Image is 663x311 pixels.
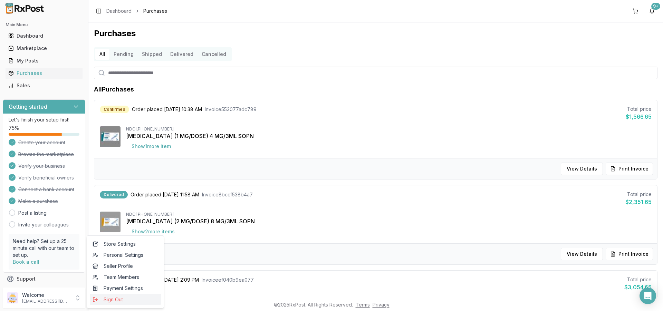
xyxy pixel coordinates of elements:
button: Show1more item [126,140,176,153]
a: Seller Profile [90,261,161,272]
img: User avatar [7,292,18,303]
div: Confirmed [100,106,129,113]
div: NDC: [PHONE_NUMBER] [126,126,652,132]
div: Purchases [8,70,80,77]
a: Post a listing [18,210,47,216]
span: Store Settings [93,241,158,247]
h1: Purchases [94,28,657,39]
div: $3,054.65 [624,283,652,291]
span: Order placed [DATE] 2:09 PM [131,276,199,283]
button: 9+ [646,6,657,17]
div: Total price [624,276,652,283]
p: Let's finish your setup first! [9,116,79,123]
div: Marketplace [8,45,80,52]
p: Welcome [22,292,70,299]
h1: All Purchases [94,85,134,94]
button: Marketplace [3,43,85,54]
button: Dashboard [3,30,85,41]
div: [MEDICAL_DATA] (1 MG/DOSE) 4 MG/3ML SOPN [126,132,652,140]
span: Team Members [93,274,158,281]
a: Store Settings [90,239,161,250]
button: Print Invoice [606,248,653,260]
button: View Details [561,163,603,175]
img: Ozempic (1 MG/DOSE) 4 MG/3ML SOPN [100,126,121,147]
div: My Posts [8,57,80,64]
div: Delivered [100,191,128,198]
a: Sales [6,79,83,92]
button: My Posts [3,55,85,66]
nav: breadcrumb [106,8,167,14]
a: My Posts [6,55,83,67]
button: Delivered [166,49,198,60]
button: Sign Out [90,294,161,305]
a: Book a call [13,259,39,265]
a: Marketplace [6,42,83,55]
span: Connect a bank account [18,186,74,193]
div: [MEDICAL_DATA] (2 MG/DOSE) 8 MG/3ML SOPN [126,217,652,225]
div: Open Intercom Messenger [640,288,656,304]
span: Verify your business [18,163,65,169]
div: NDC: [PHONE_NUMBER] [126,212,652,217]
span: Verify beneficial owners [18,174,74,181]
button: All [95,49,109,60]
button: Cancelled [198,49,230,60]
button: Support [3,273,85,285]
a: Dashboard [6,30,83,42]
div: Total price [625,191,652,198]
span: Make a purchase [18,198,58,205]
span: Invoice ef040b9ea077 [202,276,254,283]
span: Purchases [143,8,167,14]
span: Payment Settings [93,285,158,292]
div: 9+ [651,3,660,10]
img: Ozempic (2 MG/DOSE) 8 MG/3ML SOPN [100,212,121,232]
p: [EMAIL_ADDRESS][DOMAIN_NAME] [22,299,70,304]
span: Personal Settings [93,252,158,259]
a: Privacy [373,302,390,308]
span: Invoice 8bccf538b4a7 [202,191,253,198]
button: View Details [561,248,603,260]
a: Personal Settings [90,250,161,261]
button: Sales [3,80,85,91]
span: Create your account [18,139,65,146]
h2: Main Menu [6,22,83,28]
p: Need help? Set up a 25 minute call with our team to set up. [13,238,75,259]
button: Show2more items [126,225,180,238]
img: RxPost Logo [3,3,47,14]
div: Dashboard [8,32,80,39]
a: Payment Settings [90,283,161,294]
div: $1,566.65 [626,113,652,121]
button: Purchases [3,68,85,79]
button: Print Invoice [606,163,653,175]
span: Order placed [DATE] 10:38 AM [132,106,202,113]
button: Shipped [138,49,166,60]
div: Total price [626,106,652,113]
a: Dashboard [106,8,132,14]
a: Team Members [90,272,161,283]
span: Browse the marketplace [18,151,74,158]
a: Invite your colleagues [18,221,69,228]
div: $2,351.65 [625,198,652,206]
span: Invoice 553077adc789 [205,106,257,113]
a: Terms [356,302,370,308]
div: NDC: [PHONE_NUMBER] [126,297,652,302]
h3: Getting started [9,103,47,111]
span: 75 % [9,125,19,132]
span: Seller Profile [93,263,158,270]
span: Sign Out [93,296,158,303]
button: Pending [109,49,138,60]
div: Sales [8,82,80,89]
a: Purchases [6,67,83,79]
span: Order placed [DATE] 11:58 AM [131,191,199,198]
